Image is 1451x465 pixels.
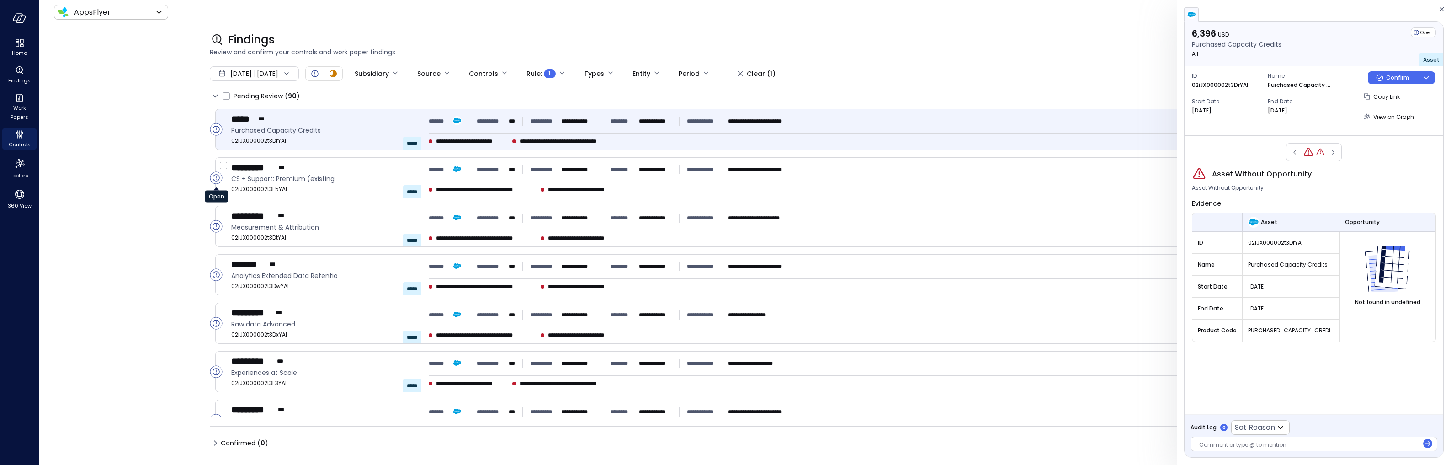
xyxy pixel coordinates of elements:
span: 02iJX000002t3DrYAI [231,136,414,145]
div: Open [210,171,223,184]
p: 0 [1222,424,1226,431]
div: Open [1411,27,1436,37]
span: CS + Support: Premium (existing [231,174,414,184]
img: Icon [58,7,69,18]
span: 02iJX000002t3DtYAI [231,233,414,242]
div: Controls [2,128,37,150]
span: 0 [260,438,265,448]
span: Not found in undefined [1355,298,1420,307]
div: Clear (1) [747,68,776,80]
span: ID [1198,238,1237,247]
span: Copy Link [1373,93,1400,101]
span: Advanced Security & Compliance [231,416,414,426]
div: 360 View [2,187,37,211]
span: 02iJX000002t3DrYAI [1248,238,1334,247]
p: Confirm [1386,73,1409,82]
span: Raw data Advanced [231,319,414,329]
p: All [1192,49,1281,59]
span: 90 [288,91,297,101]
div: Period [679,66,700,81]
span: 02iJX000002t3DwYAI [231,282,414,291]
span: ID [1192,71,1260,80]
span: Measurement & Attribution [231,222,414,232]
div: Open [205,191,228,203]
span: Experiences at Scale [231,368,414,378]
div: Controls [469,66,498,81]
div: Home [2,37,37,59]
span: Findings [8,76,31,85]
span: Name [1268,71,1336,80]
div: Open [210,414,223,427]
span: Controls [9,140,31,149]
span: Pending Review [234,89,300,103]
p: Set Reason [1235,422,1275,433]
span: Opportunity [1345,218,1380,227]
span: Audit Log [1191,423,1217,432]
span: Asset Without Opportunity [1212,169,1312,180]
p: 02iJX000002t3DrYAI [1192,80,1248,90]
button: Copy Link [1361,89,1403,104]
span: [DATE] [230,69,252,79]
p: 6,396 [1192,27,1281,39]
span: End Date [1268,97,1336,106]
span: 02iJX000002t3E5YAI [231,185,414,194]
span: USD [1218,31,1229,38]
span: Product Code [1198,326,1237,335]
span: Purchased Capacity Credits [231,125,414,135]
div: In Progress [328,68,339,79]
span: Asset Without Opportunity [1192,183,1264,192]
div: Subsidiary [355,66,389,81]
span: 1 [548,69,551,78]
span: Confirmed [221,436,268,450]
img: salesforce [1187,10,1196,19]
div: Asset Without Opportunity [1303,147,1314,158]
span: PURCHASED_CAPACITY_CREDI [1248,326,1334,335]
span: Evidence [1192,199,1221,208]
div: ( ) [257,438,268,448]
p: Purchased Capacity Credits [1192,39,1281,49]
button: Clear (1) [730,66,783,81]
span: Purchased Capacity Credits [1248,260,1334,269]
div: Findings [2,64,37,86]
p: [DATE] [1268,106,1287,115]
span: Start Date [1192,97,1260,106]
span: 360 View [8,201,32,210]
span: [DATE] [1248,282,1334,291]
div: Asset to Invoice Customer Mismatch [1316,148,1325,157]
p: Purchased Capacity Credits [1268,80,1332,90]
span: Asset [1423,56,1440,64]
img: Asset [1248,217,1259,228]
p: [DATE] [1192,106,1212,115]
div: Types [584,66,604,81]
button: dropdown-icon-button [1417,71,1435,84]
p: AppsFlyer [74,7,111,18]
button: Confirm [1368,71,1417,84]
button: View on Graph [1361,109,1418,124]
div: Open [210,123,223,136]
span: Asset [1261,218,1277,227]
span: Home [12,48,27,58]
div: Open [210,365,223,378]
span: Findings [228,32,275,47]
span: Start Date [1198,282,1237,291]
span: Review and confirm your controls and work paper findings [210,47,1281,57]
div: Button group with a nested menu [1368,71,1435,84]
span: 02iJX000002t3DxYAI [231,330,414,339]
div: Rule : [526,66,556,81]
div: Source [417,66,441,81]
span: Explore [11,171,28,180]
div: Open [210,268,223,281]
div: Open [210,317,223,330]
span: Analytics Extended Data Retentio [231,271,414,281]
div: Open [309,68,320,79]
div: ( ) [285,91,300,101]
div: Work Papers [2,91,37,123]
div: Entity [632,66,650,81]
div: Open [210,220,223,233]
span: End Date [1198,304,1237,313]
span: [DATE] [1248,304,1334,313]
span: 02iJX000002t3E3YAI [231,379,414,388]
span: View on Graph [1373,113,1414,121]
span: Work Papers [5,103,33,122]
